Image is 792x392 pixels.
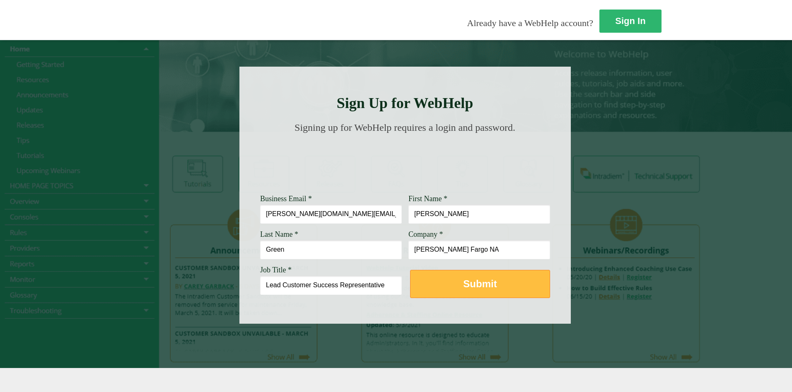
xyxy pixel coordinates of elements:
[337,95,473,111] strong: Sign Up for WebHelp
[408,195,447,203] span: First Name *
[260,195,312,203] span: Business Email *
[408,230,443,238] span: Company *
[260,266,292,274] span: Job Title *
[467,18,593,28] span: Already have a WebHelp account?
[615,16,645,26] strong: Sign In
[265,142,545,183] img: Need Credentials? Sign up below. Have Credentials? Use the sign-in button.
[260,230,298,238] span: Last Name *
[295,122,515,133] span: Signing up for WebHelp requires a login and password.
[410,270,550,298] button: Submit
[463,278,497,289] strong: Submit
[599,10,662,33] a: Sign In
